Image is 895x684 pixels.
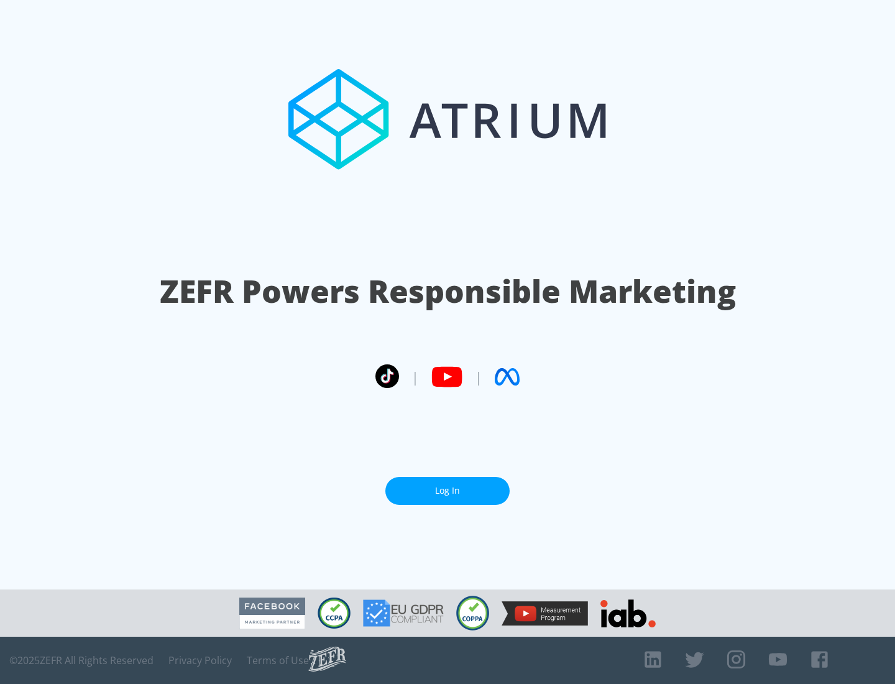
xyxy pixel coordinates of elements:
span: © 2025 ZEFR All Rights Reserved [9,654,154,667]
img: Facebook Marketing Partner [239,598,305,629]
h1: ZEFR Powers Responsible Marketing [160,270,736,313]
a: Privacy Policy [168,654,232,667]
span: | [411,367,419,386]
img: CCPA Compliant [318,598,351,629]
img: COPPA Compliant [456,596,489,631]
img: IAB [600,599,656,627]
img: YouTube Measurement Program [502,601,588,626]
img: GDPR Compliant [363,599,444,627]
a: Log In [385,477,510,505]
span: | [475,367,482,386]
a: Terms of Use [247,654,309,667]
